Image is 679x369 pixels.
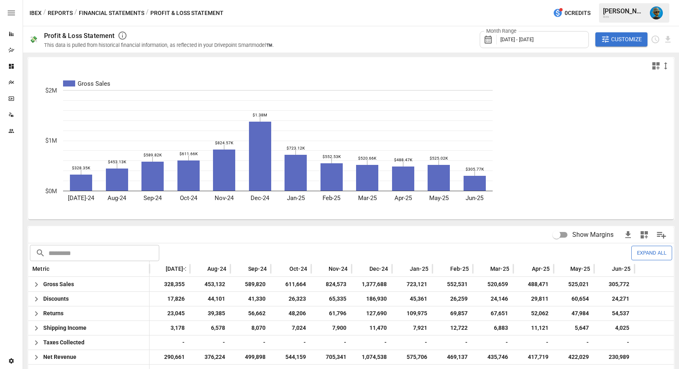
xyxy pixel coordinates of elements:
span: 328,355 [154,277,186,291]
span: - [343,335,348,350]
span: - [181,335,186,350]
button: Manage Columns [652,226,671,244]
span: 230,989 [598,350,630,364]
span: - [464,335,469,350]
span: 11,121 [517,321,550,335]
span: 44,101 [194,292,226,306]
span: 3,178 [154,321,186,335]
span: 376,224 [194,350,226,364]
span: 453,132 [194,277,226,291]
button: 0Credits [550,6,594,21]
text: $589.82K [143,153,162,157]
text: Jan-25 [287,194,305,202]
span: - [424,335,428,350]
text: $1.38M [253,113,267,117]
span: 422,029 [558,350,590,364]
span: 7,900 [315,321,348,335]
text: Feb-25 [323,194,340,202]
button: Sort [520,263,531,274]
span: Aug-24 [207,265,226,273]
span: 7,921 [396,321,428,335]
text: $453.13K [108,160,127,164]
span: Sep-24 [248,265,267,273]
span: Gross Sales [43,281,74,287]
span: - [262,335,267,350]
span: 575,706 [396,350,428,364]
span: Customize [611,34,642,44]
span: 305,772 [598,277,630,291]
text: Apr-25 [394,194,412,202]
text: $488.47K [394,158,413,162]
svg: A chart. [28,74,522,219]
span: Metric [32,265,49,273]
span: - [626,335,630,350]
button: Sort [316,263,328,274]
span: Feb-25 [450,265,469,273]
button: Download report [663,35,673,44]
span: 48,206 [275,306,307,321]
text: $611.66K [179,152,198,156]
div: / [74,8,77,18]
span: 186,930 [356,292,388,306]
span: 109,975 [396,306,428,321]
text: $2M [45,87,57,94]
button: Sort [154,263,165,274]
span: 552,531 [436,277,469,291]
text: $723.12K [287,146,305,150]
span: 499,898 [234,350,267,364]
span: 4,025 [598,321,630,335]
text: Nov-24 [215,194,234,202]
text: Sep-24 [143,194,162,202]
span: 6,578 [194,321,226,335]
span: 41,330 [234,292,267,306]
span: 1,074,538 [356,350,388,364]
span: 525,021 [558,277,590,291]
text: Gross Sales [78,80,110,87]
text: Aug-24 [108,194,127,202]
span: 26,323 [275,292,307,306]
span: 824,573 [315,277,348,291]
span: [DATE]-24 [166,265,192,273]
text: $305.77K [466,167,484,171]
span: 60,654 [558,292,590,306]
span: 29,811 [517,292,550,306]
span: 52,062 [517,306,550,321]
span: 1,377,688 [356,277,388,291]
span: 61,796 [315,306,348,321]
span: 47,984 [558,306,590,321]
span: 26,259 [436,292,469,306]
span: 65,335 [315,292,348,306]
span: 11,470 [356,321,388,335]
span: - [221,335,226,350]
span: Shipping Income [43,325,86,331]
img: Lance Quejada [650,6,663,19]
button: Sort [438,263,449,274]
span: 705,341 [315,350,348,364]
span: 24,146 [477,292,509,306]
button: Reports [48,8,73,18]
text: $520.66K [358,156,377,160]
text: $0M [45,188,57,195]
span: - [545,335,550,350]
button: Sort [50,263,61,274]
div: Ibex [603,15,645,19]
span: Apr-25 [532,265,550,273]
span: 39,385 [194,306,226,321]
span: 12,722 [436,321,469,335]
span: Jun-25 [612,265,630,273]
button: Sort [195,263,207,274]
span: 54,537 [598,306,630,321]
button: Sort [558,263,569,274]
label: Month Range [484,27,519,35]
span: 45,361 [396,292,428,306]
span: 17,826 [154,292,186,306]
span: 589,820 [234,277,267,291]
span: - [504,335,509,350]
text: [DATE]-24 [68,194,95,202]
text: Dec-24 [251,194,270,202]
span: 488,471 [517,277,550,291]
div: / [43,8,46,18]
button: Sort [600,263,611,274]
